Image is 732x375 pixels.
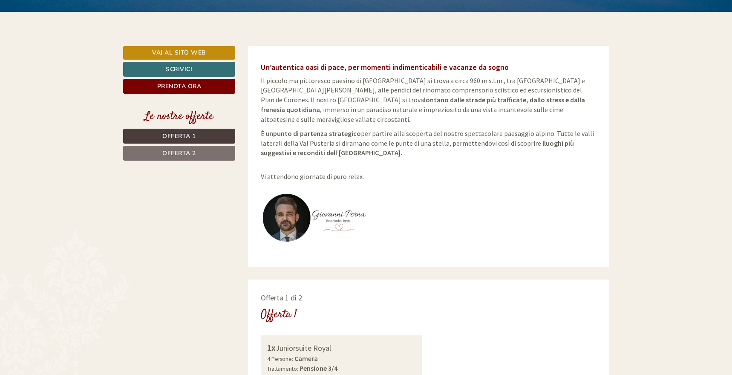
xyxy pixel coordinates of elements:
a: Prenota ora [123,79,235,94]
div: Le nostre offerte [123,109,235,124]
div: Offerta 1 [261,307,297,323]
span: Un’autentica oasi di pace, per momenti indimenticabili e vacanze da sogno [261,62,509,72]
span: È un per partire alla scoperta del nostro spettacolare paesaggio alpino. Tutte le valli laterali ... [261,129,594,157]
small: 4 Persone: [267,355,293,363]
b: 1x [267,342,276,353]
span: Vi attendono giornate di puro relax. [261,162,364,181]
span: Il piccolo ma pittoresco paesino di [GEOGRAPHIC_DATA] si trova a circa 960 m s.l.m., tra [GEOGRAP... [261,76,585,124]
img: user-135.jpg [261,186,367,250]
a: Vai al sito web [123,46,235,60]
span: Offerta 2 [162,149,196,157]
small: 18:50 [13,41,125,47]
span: Offerta 1 [162,132,196,140]
div: [GEOGRAPHIC_DATA] [13,25,125,32]
strong: luoghi più suggestivi e reconditi dell’[GEOGRAPHIC_DATA]. [261,139,574,157]
b: Camera [294,354,318,363]
div: [DATE] [153,6,183,21]
span: Offerta 1 di 2 [261,293,302,303]
b: Pensione 3/4 [300,364,337,372]
a: Scrivici [123,62,235,77]
button: Invia [292,225,336,239]
div: Juniorsuite Royal [267,342,416,354]
strong: punto di partenza strategico [273,129,361,138]
small: Trattamento: [267,365,298,372]
div: Buon giorno, come possiamo aiutarla? [6,23,130,49]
